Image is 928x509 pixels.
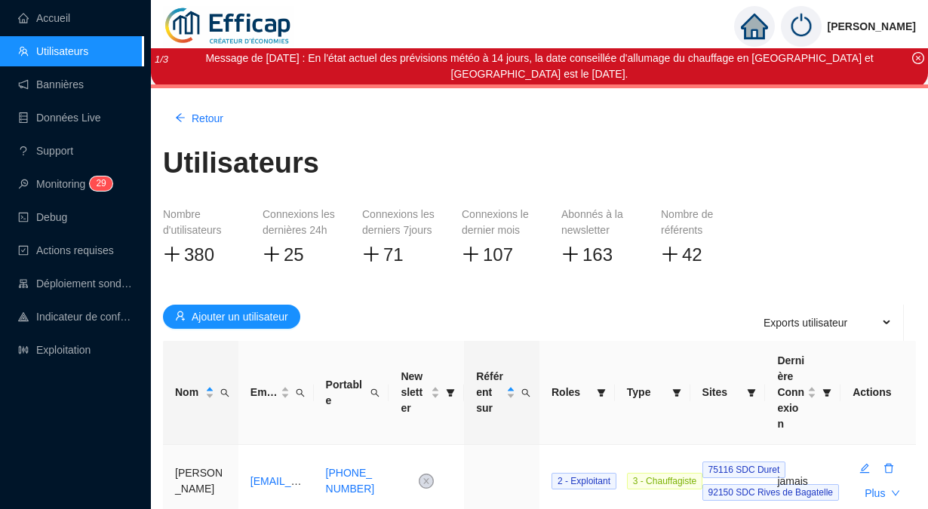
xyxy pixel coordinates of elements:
[745,305,904,341] ul: Export
[476,369,503,416] span: Référent sur
[175,112,186,123] span: arrow-left
[865,486,885,501] span: Plus
[18,311,133,323] a: heat-mapIndicateur de confort
[627,473,703,489] span: 3 - Chauffagiste
[853,481,912,505] button: Plusdown
[284,244,304,265] span: 25
[702,385,742,400] span: Sites
[163,146,319,180] h1: Utilisateurs
[263,245,281,263] span: plus
[891,489,900,498] span: down
[682,244,702,265] span: 42
[362,245,380,263] span: plus
[163,341,238,445] th: Nom
[483,244,513,265] span: 107
[220,388,229,397] span: search
[96,178,101,189] span: 2
[18,145,73,157] a: questionSupport
[326,467,375,495] a: [PHONE_NUMBER]
[521,388,530,397] span: search
[464,341,539,445] th: Référent sur
[101,178,106,189] span: 9
[819,350,834,435] span: filter
[362,207,438,238] div: Connexions les derniers 7jours
[777,353,804,432] span: Dernière Connexion
[18,245,29,256] span: check-square
[702,484,839,501] span: 92150 SDC Rives de Bagatelle
[552,385,591,400] span: Roles
[669,382,684,403] span: filter
[840,341,916,445] th: Actions
[443,366,458,419] span: filter
[672,388,681,397] span: filter
[184,244,214,265] span: 380
[175,385,202,400] span: Nom
[175,311,186,321] span: user-add
[192,309,288,325] span: Ajouter un utilisateur
[36,244,114,256] span: Actions requises
[18,12,70,24] a: homeAccueil
[446,388,455,397] span: filter
[383,244,404,265] span: 71
[367,374,383,412] span: search
[661,207,736,238] div: Nombre de référents
[90,176,112,191] sup: 29
[594,382,609,403] span: filter
[296,388,305,397] span: search
[18,277,133,290] a: clusterDéploiement sondes
[627,385,666,400] span: Type
[747,388,756,397] span: filter
[781,6,822,47] img: power
[561,207,637,238] div: Abonnés à la newsletter
[163,305,300,329] button: Ajouter un utilisateur
[765,341,840,445] th: Dernière Connexion
[561,245,579,263] span: plus
[401,369,428,416] span: Newsletter
[163,106,235,130] button: Retour
[582,244,613,265] span: 163
[764,308,847,338] span: Exports utilisateur
[18,45,88,57] a: teamUtilisateurs
[389,341,464,445] th: Newsletter
[419,474,434,489] span: close-circle
[661,245,679,263] span: plus
[702,461,786,478] span: 75116 SDC Duret
[828,2,916,51] span: [PERSON_NAME]
[18,78,84,90] a: notificationBannières
[163,245,181,263] span: plus
[597,388,606,397] span: filter
[18,112,101,124] a: databaseDonnées Live
[18,178,108,190] a: monitorMonitoring29
[163,207,238,238] div: Nombre d'utilisateurs
[238,341,314,445] th: Email
[18,211,67,223] a: codeDebug
[822,388,831,397] span: filter
[744,382,759,403] span: filter
[250,385,278,400] span: Email
[462,207,537,238] div: Connexions le dernier mois
[217,382,232,403] span: search
[155,54,168,65] i: 1 / 3
[883,463,894,474] span: delete
[558,476,610,486] span: 2 - Exploitant
[263,207,338,238] div: Connexions les dernières 24h
[462,245,480,263] span: plus
[370,388,379,397] span: search
[741,13,768,40] span: home
[518,366,533,419] span: search
[859,463,870,474] span: edit
[326,377,365,409] span: Portable
[293,382,308,403] span: search
[192,111,223,127] span: Retour
[18,344,91,356] a: slidersExploitation
[912,52,924,64] span: close-circle
[250,475,429,487] a: [EMAIL_ADDRESS][DOMAIN_NAME]
[153,51,926,82] div: Message de [DATE] : En l'état actuel des prévisions météo à 14 jours, la date conseillée d'alluma...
